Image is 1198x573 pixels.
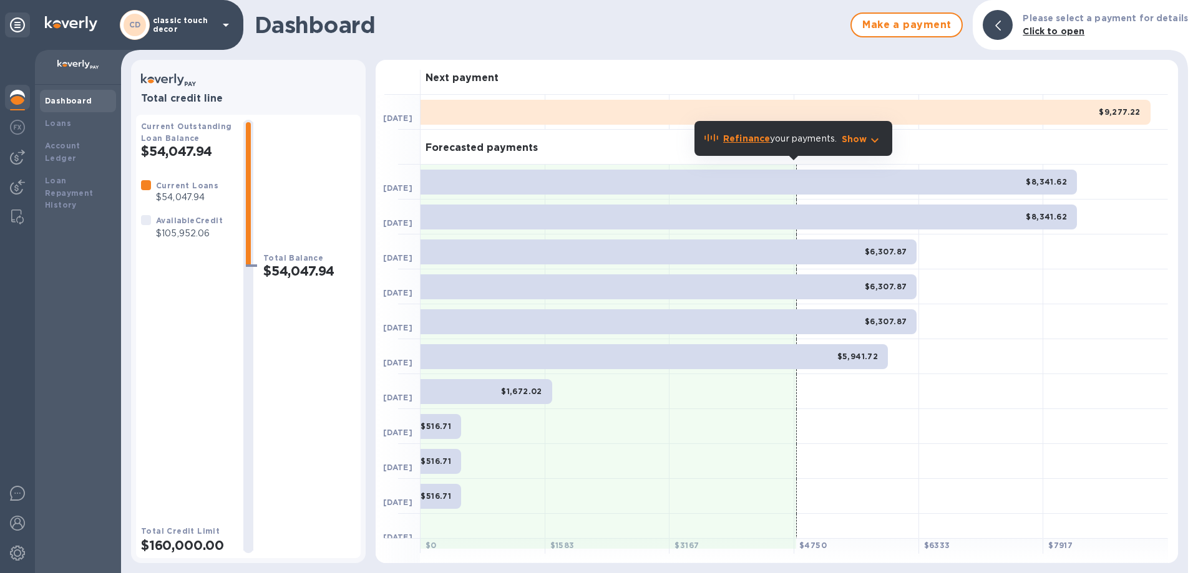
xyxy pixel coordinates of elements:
b: $516.71 [421,421,451,431]
b: [DATE] [383,113,412,123]
img: Logo [45,16,97,31]
b: $6,307.87 [865,247,907,256]
p: Show [842,133,867,145]
b: [DATE] [383,218,412,228]
h1: Dashboard [255,12,844,38]
h3: Next payment [426,72,499,84]
b: [DATE] [383,463,412,472]
b: $5,941.72 [837,352,879,361]
h2: $54,047.94 [263,263,356,279]
b: [DATE] [383,532,412,542]
b: Total Credit Limit [141,526,220,536]
b: Loan Repayment History [45,176,94,210]
b: $8,341.62 [1026,177,1067,186]
p: your payments. [723,132,837,145]
button: Make a payment [850,12,963,37]
b: [DATE] [383,288,412,297]
p: $54,047.94 [156,191,218,204]
h3: Total credit line [141,93,356,105]
b: [DATE] [383,428,412,437]
b: $ 4750 [799,541,827,550]
b: Refinance [723,133,770,143]
b: Click to open [1023,26,1084,36]
img: Foreign exchange [10,120,25,135]
b: $6,307.87 [865,317,907,326]
b: Current Outstanding Loan Balance [141,122,232,143]
b: [DATE] [383,393,412,402]
b: Please select a payment for details [1023,13,1188,23]
b: [DATE] [383,323,412,332]
b: Account Ledger [45,141,80,163]
b: [DATE] [383,498,412,507]
b: Available Credit [156,216,223,225]
b: $1,672.02 [501,387,542,396]
b: Total Balance [263,253,323,262]
b: [DATE] [383,253,412,262]
div: Unpin categories [5,12,30,37]
p: $105,952.06 [156,227,223,240]
b: $516.71 [421,491,451,501]
b: CD [129,20,141,29]
b: $9,277.22 [1099,107,1141,117]
b: $ 7917 [1048,541,1073,550]
button: Show [842,133,882,145]
b: $ 6333 [924,541,950,550]
b: $516.71 [421,456,451,466]
b: [DATE] [383,183,412,193]
span: Make a payment [862,17,952,32]
b: Dashboard [45,96,92,105]
b: Loans [45,118,71,128]
b: Current Loans [156,181,218,190]
b: $6,307.87 [865,282,907,291]
h3: Forecasted payments [426,142,538,154]
p: classic touch decor [153,16,215,34]
h2: $54,047.94 [141,143,233,159]
b: [DATE] [383,358,412,367]
b: $8,341.62 [1026,212,1067,221]
h2: $160,000.00 [141,537,233,553]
